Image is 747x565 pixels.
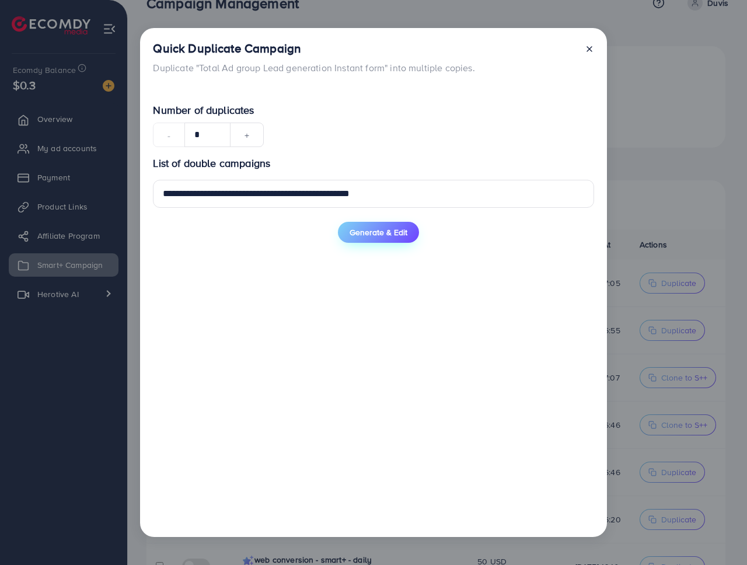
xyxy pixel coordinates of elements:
[350,226,407,238] span: Generate & Edit
[153,156,594,170] p: List of double campaigns
[230,123,264,147] button: +
[153,41,474,56] h4: Quick Duplicate Campaign
[697,512,738,556] iframe: Chat
[153,103,254,117] span: Number of duplicates
[338,222,419,243] button: Generate & Edit
[153,123,185,147] button: -
[153,61,474,75] p: Duplicate "Total Ad group Lead generation Instant form" into multiple copies.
